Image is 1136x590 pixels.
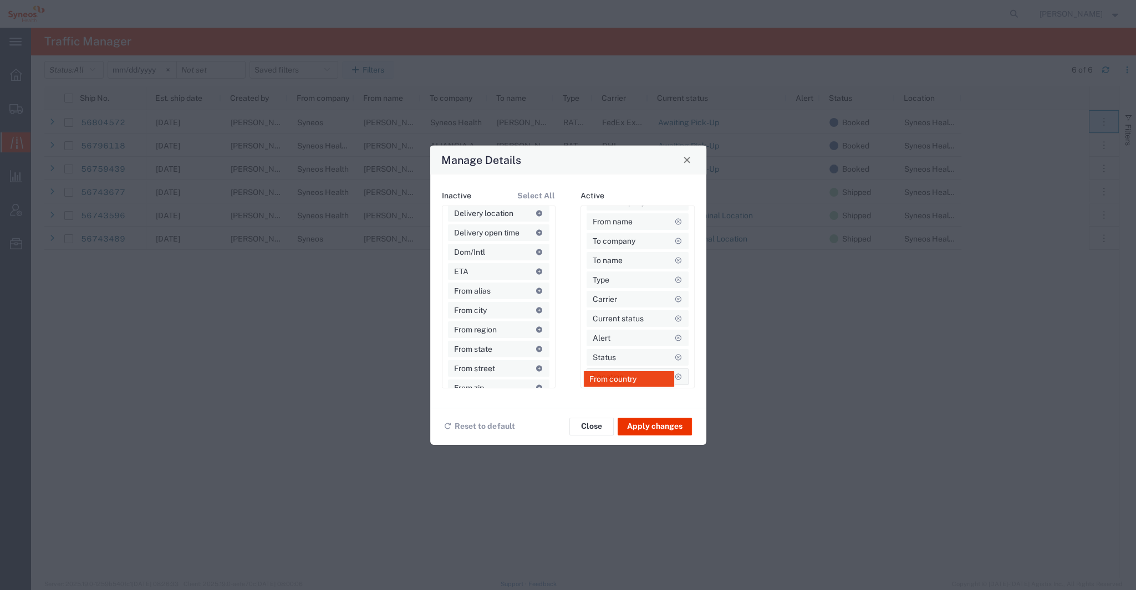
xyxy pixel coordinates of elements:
button: Apply changes [618,417,692,435]
button: Select All [517,185,556,206]
button: Close [569,417,614,435]
span: Status [593,348,616,365]
span: Location [593,368,624,384]
span: Delivery location [454,204,513,221]
h4: Inactive [442,191,471,200]
button: Reset to default [444,416,515,437]
span: ETA [454,263,468,279]
span: Delivery open time [454,224,519,240]
span: Current status [593,310,644,326]
span: From name [593,213,633,229]
span: From state [454,340,492,357]
button: Close [679,152,695,167]
span: From city [454,301,487,318]
span: From street [454,360,495,376]
span: To company [593,232,635,249]
span: From zip [454,379,484,396]
span: To name [593,252,623,268]
h4: Active [580,191,604,200]
span: Dom/Intl [454,243,485,260]
h4: Manage Details [441,152,521,168]
span: Carrier [593,290,617,307]
span: From alias [454,282,491,299]
span: Alert [593,329,610,346]
span: From region [454,321,497,337]
span: Type [593,271,609,288]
